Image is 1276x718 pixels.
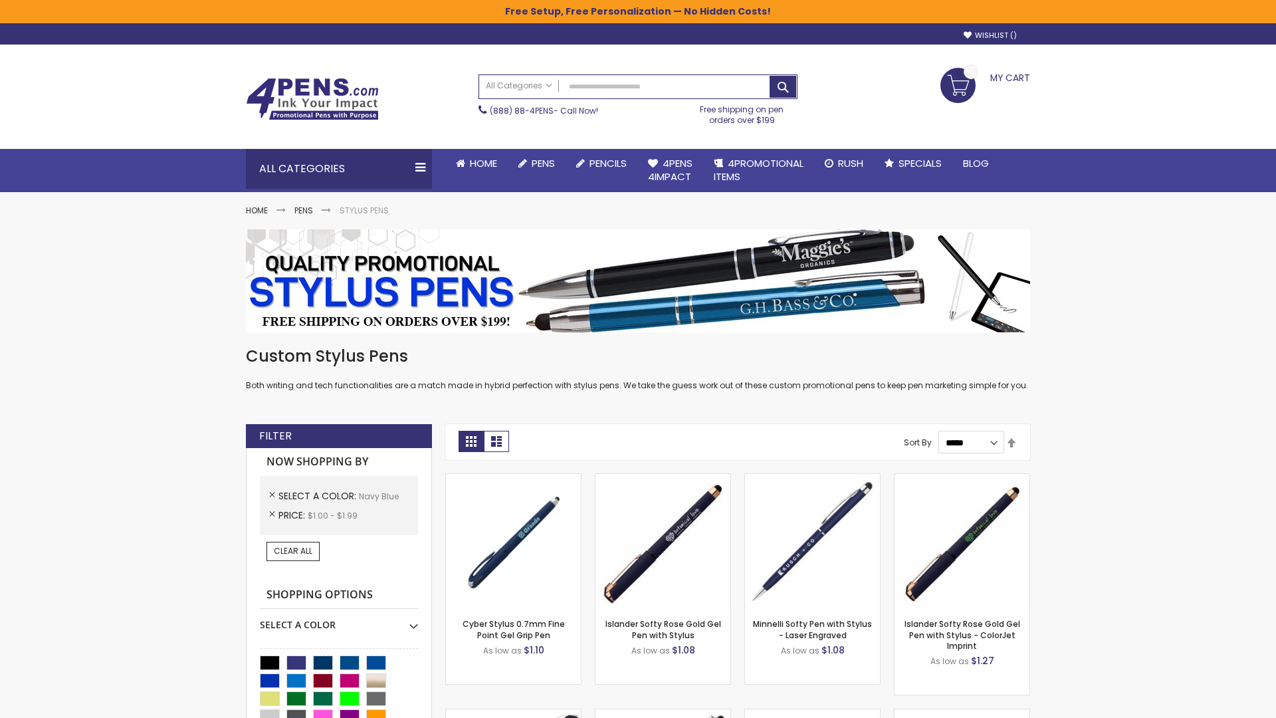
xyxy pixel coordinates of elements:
img: Islander Softy Rose Gold Gel Pen with Stylus-Navy Blue [595,474,730,609]
span: $1.00 - $1.99 [308,510,358,521]
img: Cyber Stylus 0.7mm Fine Point Gel Grip Pen-Navy Blue [446,474,581,609]
strong: Grid [459,431,484,452]
span: $1.27 [971,654,994,667]
span: As low as [631,645,670,656]
span: Navy Blue [359,491,399,502]
span: 4Pens 4impact [648,156,692,183]
img: Islander Softy Rose Gold Gel Pen with Stylus - ColorJet Imprint-Navy Blue [895,474,1029,609]
span: Specials [899,156,942,170]
a: Cyber Stylus 0.7mm Fine Point Gel Grip Pen [463,618,565,640]
span: Pens [532,156,555,170]
div: Both writing and tech functionalities are a match made in hybrid perfection with stylus pens. We ... [246,346,1030,392]
a: Minnelli Softy Pen with Stylus - Laser Engraved-Navy Blue [745,473,880,485]
a: Home [445,149,508,178]
span: - Call Now! [490,105,598,116]
label: Sort By [904,437,932,448]
a: Islander Softy Rose Gold Gel Pen with Stylus [605,618,721,640]
strong: Shopping Options [260,581,418,610]
h1: Custom Stylus Pens [246,346,1030,367]
a: Minnelli Softy Pen with Stylus - Laser Engraved [753,618,872,640]
span: As low as [483,645,522,656]
span: Blog [963,156,989,170]
a: Pens [508,149,566,178]
img: 4Pens Custom Pens and Promotional Products [246,78,379,120]
div: Free shipping on pen orders over $199 [687,99,798,126]
strong: Now Shopping by [260,448,418,476]
span: All Categories [486,80,552,91]
span: As low as [930,656,969,667]
a: Rush [814,149,874,178]
strong: Stylus Pens [340,205,389,216]
a: Islander Softy Rose Gold Gel Pen with Stylus - ColorJet Imprint-Navy Blue [895,473,1029,485]
a: Home [246,205,268,216]
span: As low as [781,645,819,656]
a: 4PROMOTIONALITEMS [703,149,814,192]
a: Specials [874,149,952,178]
a: Cyber Stylus 0.7mm Fine Point Gel Grip Pen-Navy Blue [446,473,581,485]
a: Islander Softy Rose Gold Gel Pen with Stylus-Navy Blue [595,473,730,485]
span: Pencils [589,156,627,170]
a: 4Pens4impact [637,149,703,192]
a: Islander Softy Rose Gold Gel Pen with Stylus - ColorJet Imprint [904,618,1020,651]
span: 4PROMOTIONAL ITEMS [714,156,803,183]
div: Select A Color [260,609,418,632]
div: All Categories [246,149,432,189]
span: Home [470,156,497,170]
a: (888) 88-4PENS [490,105,554,116]
span: $1.10 [524,644,544,657]
img: Stylus Pens [246,229,1030,332]
span: $1.08 [821,644,845,657]
strong: Filter [259,429,292,443]
a: All Categories [479,75,559,97]
a: Pens [294,205,313,216]
a: Clear All [266,542,320,560]
span: Select A Color [278,489,359,503]
span: $1.08 [672,644,695,657]
a: Wishlist [964,31,1017,41]
img: Minnelli Softy Pen with Stylus - Laser Engraved-Navy Blue [745,474,880,609]
span: Price [278,509,308,522]
span: Rush [838,156,863,170]
a: Blog [952,149,1000,178]
span: Clear All [274,545,312,556]
a: Pencils [566,149,637,178]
